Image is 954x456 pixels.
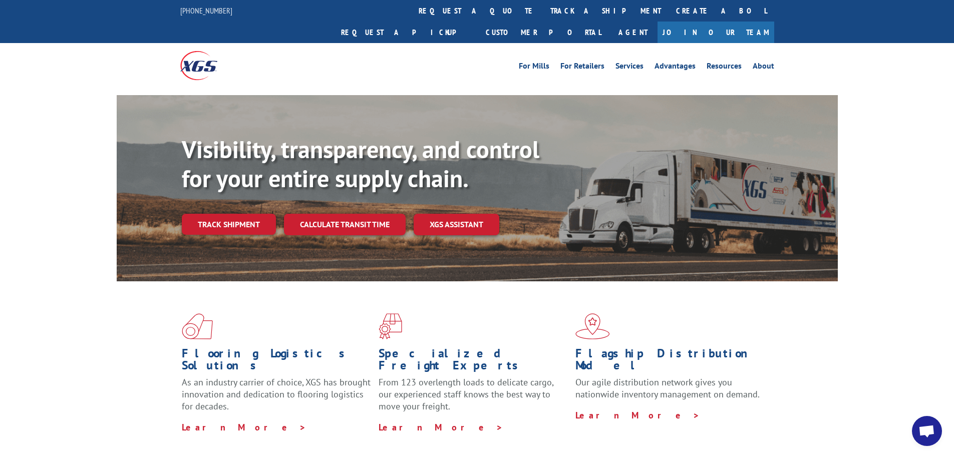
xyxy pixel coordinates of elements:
a: XGS ASSISTANT [414,214,499,235]
span: As an industry carrier of choice, XGS has brought innovation and dedication to flooring logistics... [182,376,371,412]
a: Open chat [912,416,942,446]
h1: Flagship Distribution Model [575,347,765,376]
a: Resources [707,62,742,73]
img: xgs-icon-flagship-distribution-model-red [575,313,610,339]
a: Learn More > [182,421,306,433]
a: Agent [608,22,658,43]
img: xgs-icon-focused-on-flooring-red [379,313,402,339]
b: Visibility, transparency, and control for your entire supply chain. [182,134,539,194]
a: For Mills [519,62,549,73]
a: Learn More > [379,421,503,433]
a: Customer Portal [478,22,608,43]
span: Our agile distribution network gives you nationwide inventory management on demand. [575,376,760,400]
a: Track shipment [182,214,276,235]
a: For Retailers [560,62,604,73]
a: Calculate transit time [284,214,406,235]
a: Request a pickup [334,22,478,43]
a: Join Our Team [658,22,774,43]
a: Learn More > [575,409,700,421]
a: Advantages [655,62,696,73]
h1: Flooring Logistics Solutions [182,347,371,376]
a: Services [615,62,644,73]
a: About [753,62,774,73]
a: [PHONE_NUMBER] [180,6,232,16]
img: xgs-icon-total-supply-chain-intelligence-red [182,313,213,339]
p: From 123 overlength loads to delicate cargo, our experienced staff knows the best way to move you... [379,376,568,421]
h1: Specialized Freight Experts [379,347,568,376]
